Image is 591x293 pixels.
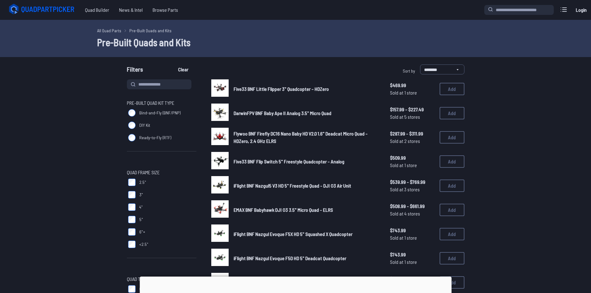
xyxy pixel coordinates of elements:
[440,131,464,144] button: Add
[127,169,160,176] span: Quad Frame Size
[128,285,136,293] input: Cinematic
[128,109,136,117] input: Bind-and-Fly (BNF/PNP)
[234,207,333,213] span: EMAX BNF Babyhawk DJI O3 3.5" Micro Quad - ELRS
[211,273,229,290] img: image
[128,122,136,129] input: DIY Kit
[390,154,435,162] span: $509.99
[211,249,229,268] a: image
[390,113,435,121] span: Sold at 5 stores
[127,64,143,77] span: Filters
[139,122,150,128] span: DIY Kit
[139,229,145,235] span: 6"+
[440,204,464,216] button: Add
[211,104,229,121] img: image
[211,152,229,169] img: image
[440,228,464,240] button: Add
[139,241,148,247] span: <2.5"
[234,158,380,165] a: Five33 BNF Flip Switch 5" Freestyle Quadcopter - Analog
[234,85,380,93] a: Five33 BNF Little Flipper 3" Quadcopter - HDZero
[390,82,435,89] span: $469.99
[234,158,344,164] span: Five33 BNF Flip Switch 5" Freestyle Quadcopter - Analog
[440,276,464,289] button: Add
[211,152,229,171] a: image
[234,255,346,261] span: iFlight BNF Nazgul Evoque F5D HD 5" Deadcat Quadcopter
[234,109,380,117] a: DarwinFPV BNF Baby Ape II Analog 3.5" Micro Quad
[211,128,229,147] a: image
[390,227,435,234] span: $743.99
[390,130,435,137] span: $287.99 - $311.99
[139,135,171,141] span: Ready-to-Fly (RTF)
[148,4,183,16] a: Browse Parts
[128,179,136,186] input: 2.5"
[440,83,464,95] button: Add
[139,216,143,223] span: 5"
[574,4,589,16] a: Login
[390,137,435,145] span: Sold at 2 stores
[440,155,464,168] button: Add
[211,249,229,266] img: image
[211,79,229,97] img: image
[234,182,380,189] a: iFlight BNF Nazgul5 V3 HD 5" Freestyle Quad - DJI O3 Air Unit
[390,186,435,193] span: Sold at 3 stores
[211,128,229,145] img: image
[234,231,352,237] span: iFlight BNF Nazgul Evoque F5X HD 5" Squashed X Quadcopter
[211,176,229,195] a: image
[139,110,181,116] span: Bind-and-Fly (BNF/PNP)
[129,27,172,34] a: Pre-Built Quads and Kits
[128,134,136,141] input: Ready-to-Fly (RTF)
[234,131,368,144] span: Flywoo BNF Firefly DC16 Nano Baby HD V2.0 1.6" Deadcat Micro Quad - HDZero, 2.4 GHz ELRS
[234,206,380,214] a: EMAX BNF Babyhawk DJI O3 3.5" Micro Quad - ELRS
[390,89,435,96] span: Sold at 1 store
[173,64,194,74] button: Clear
[128,203,136,211] input: 4"
[211,200,229,218] img: image
[127,275,148,283] span: Quad Type
[97,35,494,50] h1: Pre-Built Quads and Kits
[390,275,435,282] span: $139.99
[139,204,143,210] span: 4"
[127,99,174,107] span: Pre-Built Quad Kit Type
[211,224,229,244] a: image
[80,4,114,16] a: Quad Builder
[440,107,464,119] button: Add
[211,200,229,220] a: image
[234,86,329,92] span: Five33 BNF Little Flipper 3" Quadcopter - HDZero
[390,162,435,169] span: Sold at 1 store
[139,286,157,292] span: Cinematic
[390,178,435,186] span: $539.99 - $769.99
[390,202,435,210] span: $508.99 - $661.99
[97,27,121,34] a: All Quad Parts
[390,234,435,242] span: Sold at 1 store
[211,176,229,193] img: image
[234,130,380,145] a: Flywoo BNF Firefly DC16 Nano Baby HD V2.0 1.6" Deadcat Micro Quad - HDZero, 2.4 GHz ELRS
[390,258,435,266] span: Sold at 1 store
[139,192,143,198] span: 3"
[403,68,415,73] span: Sort by
[128,241,136,248] input: <2.5"
[139,179,146,185] span: 2.5"
[440,252,464,264] button: Add
[390,251,435,258] span: $743.99
[440,180,464,192] button: Add
[420,64,464,74] select: Sort by
[128,216,136,223] input: 5"
[128,191,136,198] input: 3"
[390,106,435,113] span: $157.99 - $227.49
[128,228,136,236] input: 6"+
[234,183,351,189] span: iFlight BNF Nazgul5 V3 HD 5" Freestyle Quad - DJI O3 Air Unit
[114,4,148,16] a: News & Intel
[234,255,380,262] a: iFlight BNF Nazgul Evoque F5D HD 5" Deadcat Quadcopter
[211,273,229,292] a: image
[390,210,435,217] span: Sold at 4 stores
[211,224,229,242] img: image
[234,110,331,116] span: DarwinFPV BNF Baby Ape II Analog 3.5" Micro Quad
[211,104,229,123] a: image
[234,230,380,238] a: iFlight BNF Nazgul Evoque F5X HD 5" Squashed X Quadcopter
[211,79,229,99] a: image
